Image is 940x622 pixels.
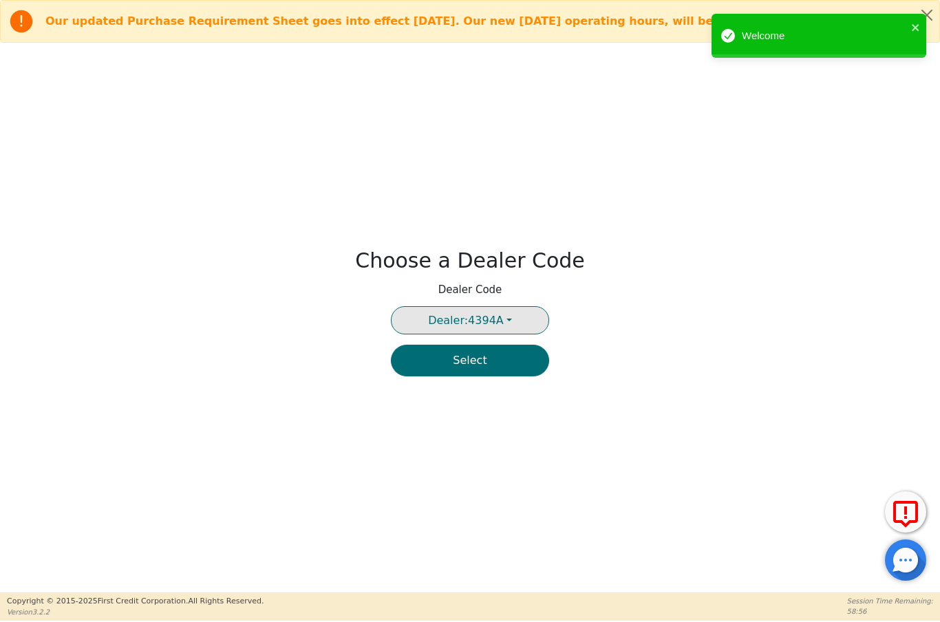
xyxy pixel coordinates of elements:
p: 58:56 [847,606,933,616]
span: 4394A [428,314,504,327]
button: Report Error to FCC [885,491,926,533]
button: close [911,19,921,35]
p: Version 3.2.2 [7,607,264,617]
b: Our updated Purchase Requirement Sheet goes into effect [DATE]. Our new [DATE] operating hours, w... [45,14,802,28]
button: Dealer:4394A [391,306,549,334]
button: Select [391,345,549,376]
h4: Dealer Code [438,283,502,296]
p: Session Time Remaining: [847,596,933,606]
p: Copyright © 2015- 2025 First Credit Corporation. [7,596,264,608]
button: Close alert [915,1,939,29]
span: All Rights Reserved. [188,597,264,605]
h2: Choose a Dealer Code [355,248,585,273]
span: Dealer: [428,314,468,327]
div: Welcome [742,28,907,44]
